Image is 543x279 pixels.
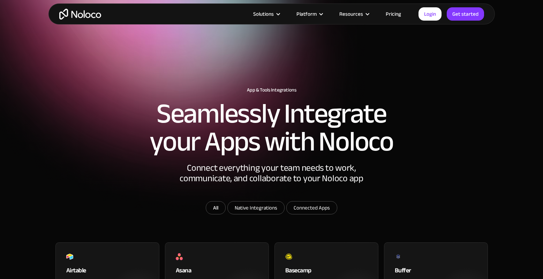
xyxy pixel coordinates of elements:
div: Connect everything your team needs to work, communicate, and collaborate to your Noloco app [167,163,376,201]
div: Resources [331,9,377,19]
a: Pricing [377,9,410,19]
div: Resources [339,9,363,19]
div: Solutions [244,9,288,19]
a: Login [418,7,442,21]
form: Email Form [132,201,411,216]
div: Solutions [253,9,274,19]
a: All [206,201,226,214]
h1: App & Tools Integrations [55,87,488,93]
a: home [59,9,101,20]
div: Platform [288,9,331,19]
div: Platform [296,9,317,19]
h2: Seamlessly Integrate your Apps with Noloco [150,100,394,156]
a: Get started [447,7,484,21]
